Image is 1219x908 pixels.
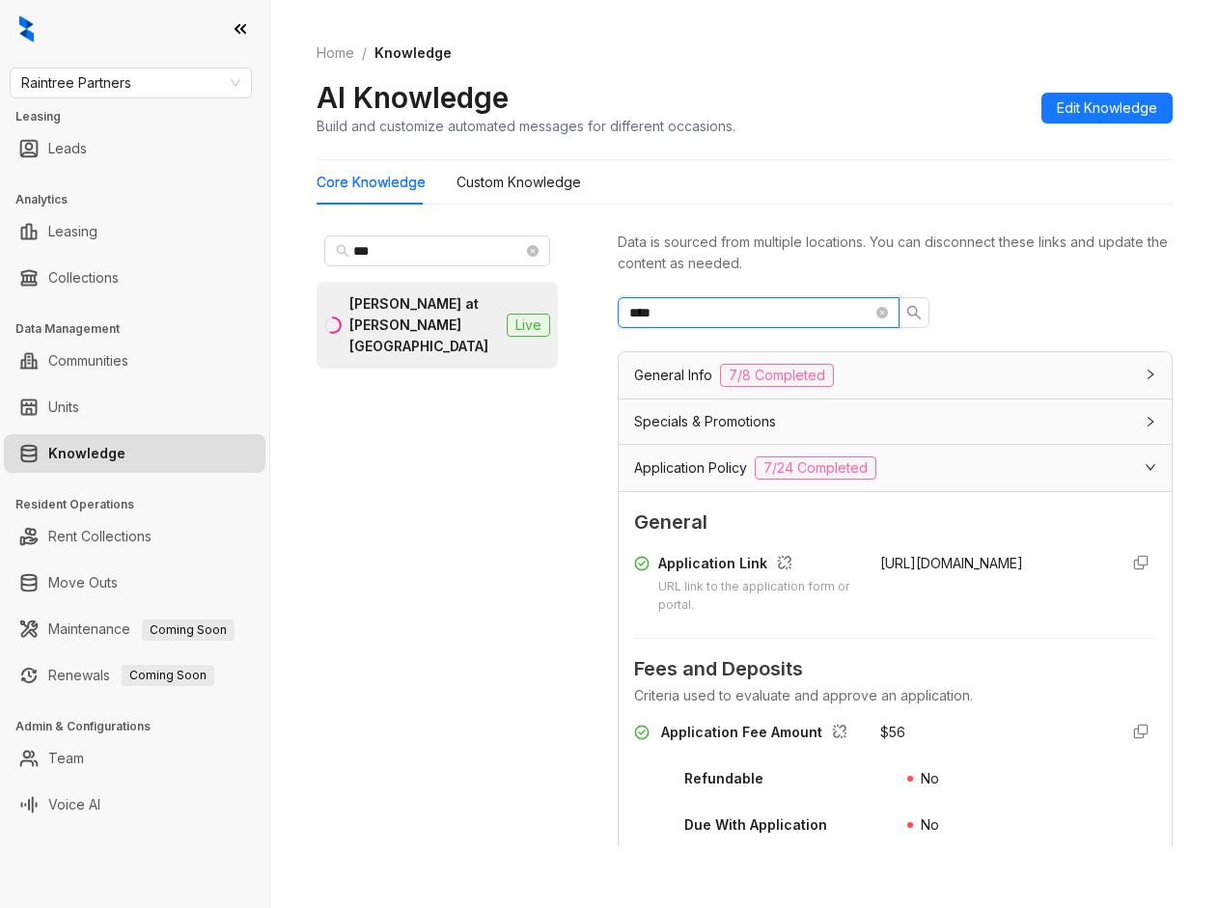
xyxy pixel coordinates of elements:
[457,172,581,193] div: Custom Knowledge
[720,364,834,387] span: 7/8 Completed
[48,564,118,602] a: Move Outs
[1041,93,1173,124] button: Edit Knowledge
[634,457,747,479] span: Application Policy
[336,244,349,258] span: search
[906,305,922,320] span: search
[921,816,939,833] span: No
[658,578,856,615] div: URL link to the application form or portal.
[48,656,214,695] a: RenewalsComing Soon
[4,342,265,380] li: Communities
[1057,97,1157,119] span: Edit Knowledge
[4,434,265,473] li: Knowledge
[48,739,84,778] a: Team
[618,232,1173,274] div: Data is sourced from multiple locations. You can disconnect these links and update the content as...
[15,191,269,208] h3: Analytics
[619,352,1172,399] div: General Info7/8 Completed
[4,388,265,426] li: Units
[349,293,499,357] div: [PERSON_NAME] at [PERSON_NAME][GEOGRAPHIC_DATA]
[527,245,539,257] span: close-circle
[48,434,125,473] a: Knowledge
[4,785,265,824] li: Voice AI
[684,814,827,836] div: Due With Application
[634,508,1156,537] span: General
[48,259,119,297] a: Collections
[48,517,152,556] a: Rent Collections
[4,610,265,648] li: Maintenance
[634,685,1156,706] div: Criteria used to evaluate and approve an application.
[19,15,34,42] img: logo
[4,739,265,778] li: Team
[48,212,97,251] a: Leasing
[4,259,265,297] li: Collections
[142,619,235,641] span: Coming Soon
[48,785,100,824] a: Voice AI
[921,770,939,786] span: No
[619,399,1172,444] div: Specials & Promotions
[1145,369,1156,380] span: collapsed
[4,656,265,695] li: Renewals
[876,307,888,318] span: close-circle
[4,129,265,168] li: Leads
[313,42,358,64] a: Home
[4,212,265,251] li: Leasing
[362,42,367,64] li: /
[48,388,79,426] a: Units
[684,768,763,789] div: Refundable
[15,718,269,735] h3: Admin & Configurations
[15,108,269,125] h3: Leasing
[658,553,856,578] div: Application Link
[1145,461,1156,473] span: expanded
[48,342,128,380] a: Communities
[4,517,265,556] li: Rent Collections
[21,69,240,97] span: Raintree Partners
[122,665,214,686] span: Coming Soon
[880,555,1023,571] span: [URL][DOMAIN_NAME]
[507,314,550,337] span: Live
[634,654,1156,684] span: Fees and Deposits
[755,456,876,480] span: 7/24 Completed
[661,722,855,747] div: Application Fee Amount
[880,722,905,743] div: $ 56
[619,445,1172,491] div: Application Policy7/24 Completed
[15,496,269,513] h3: Resident Operations
[1145,416,1156,427] span: collapsed
[317,116,735,136] div: Build and customize automated messages for different occasions.
[48,129,87,168] a: Leads
[15,320,269,338] h3: Data Management
[317,172,426,193] div: Core Knowledge
[4,564,265,602] li: Move Outs
[634,365,712,386] span: General Info
[374,44,452,61] span: Knowledge
[317,79,509,116] h2: AI Knowledge
[634,411,776,432] span: Specials & Promotions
